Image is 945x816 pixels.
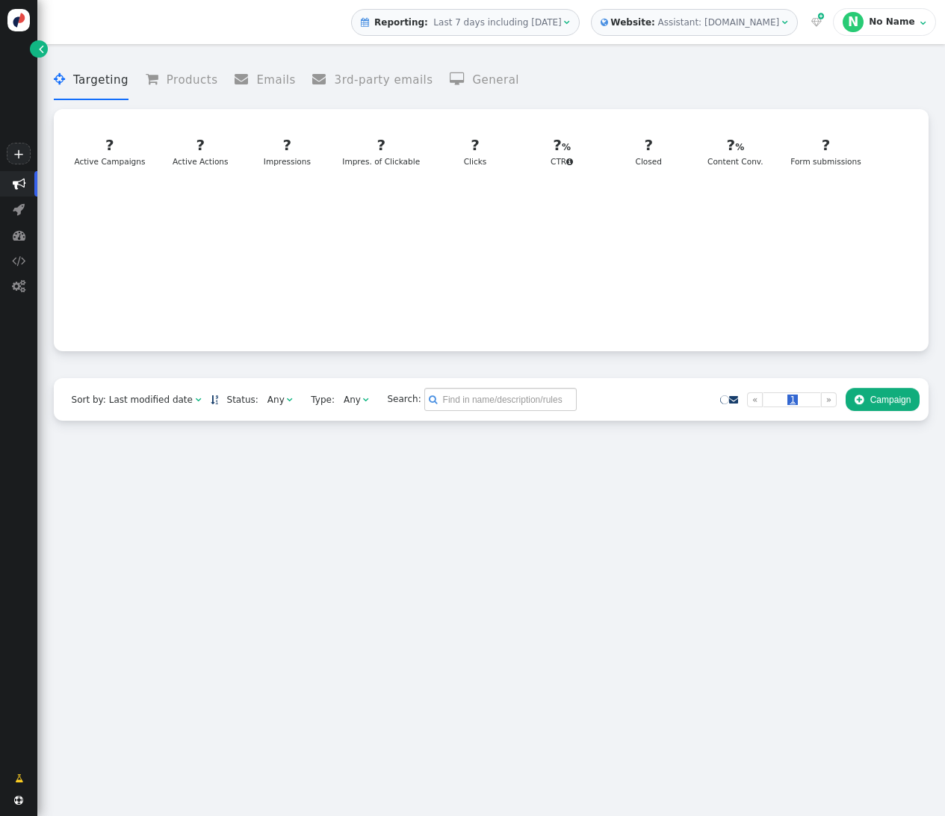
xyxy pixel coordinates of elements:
span: Status: [218,393,258,407]
div: ? [342,134,420,156]
div: ? [255,134,318,156]
a: » [821,392,837,407]
span: Last 7 days including [DATE] [433,17,561,28]
a:   [808,16,824,29]
a: ?Impres. of Clickable [335,126,428,176]
div: Clicks [444,134,506,168]
li: Emails [235,61,296,100]
span:  [13,229,25,241]
span: Search: [378,394,421,404]
a: ?Content Conv. [696,126,775,176]
div: Form submissions [790,134,861,168]
span:  [13,203,25,215]
a:  [729,395,738,405]
input: Find in name/description/rules [424,388,577,411]
span:  [12,279,25,292]
span:  [287,395,293,404]
span:  [196,395,202,404]
span:  [782,18,788,27]
span:  [855,395,864,405]
a: « [747,392,763,407]
span:  [14,796,23,805]
div: Any [344,393,361,407]
a:  [211,395,218,405]
div: Sort by: Last modified date [72,393,193,407]
img: logo-icon.svg [7,9,30,31]
span:  [312,72,334,86]
a: ?CTR [522,126,601,176]
a: ?Closed [609,126,688,176]
div: Content Conv. [704,134,766,168]
div: No Name [869,16,917,27]
button: Campaign [846,388,920,411]
div: N [843,12,863,32]
li: Products [146,61,218,100]
span:  [13,177,25,190]
div: ? [74,134,145,156]
span:  [818,11,824,22]
span:  [729,395,738,404]
li: Targeting [54,61,128,100]
span:  [429,393,437,407]
b: Reporting: [371,17,430,28]
div: Active Campaigns [74,134,145,168]
span:  [54,72,73,86]
div: ? [530,134,593,156]
span:  [920,19,926,28]
span:  [564,18,570,27]
div: Impres. of Clickable [342,134,420,168]
a:  [6,767,32,790]
span:  [361,18,369,27]
div: Any [267,393,285,407]
span:  [566,158,573,166]
div: Active Actions [169,134,232,168]
a: ?Active Campaigns [66,126,153,176]
span:  [450,72,472,86]
span:  [15,772,23,785]
div: Assistant: [DOMAIN_NAME] [657,16,779,29]
span:  [235,72,256,86]
span: Sorted in descending order [211,395,218,404]
a: ?Clicks [436,126,515,176]
span:  [146,72,167,86]
li: 3rd-party emails [312,61,433,100]
a: + [7,143,30,164]
div: ? [617,134,680,156]
span:  [39,43,43,56]
a:  [30,40,48,58]
div: ? [704,134,766,156]
span: 1 [787,395,798,405]
div: ? [169,134,232,156]
span: Type: [302,393,335,407]
div: Closed [617,134,680,168]
div: ? [444,134,506,156]
span:  [811,18,822,27]
span:  [12,254,25,267]
div: CTR [530,134,593,168]
span:  [363,395,369,404]
b: Website: [608,16,658,29]
a: ?Active Actions [161,126,241,176]
li: General [450,61,519,100]
a: ?Form submissions [783,126,870,176]
a: ?Impressions [248,126,327,176]
div: Impressions [255,134,318,168]
span:  [601,16,608,29]
div: ? [790,134,861,156]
